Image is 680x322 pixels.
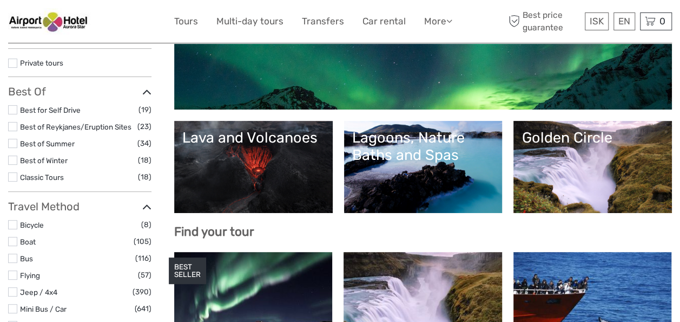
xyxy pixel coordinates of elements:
[138,269,151,281] span: (57)
[20,123,131,131] a: Best of Reykjanes/Eruption Sites
[20,221,44,229] a: Bicycle
[182,25,664,101] a: Northern Lights in [GEOGRAPHIC_DATA]
[20,156,68,165] a: Best of Winter
[352,129,494,164] div: Lagoons, Nature Baths and Spas
[8,8,90,35] img: 381-0c194994-509c-4dbb-911f-b95e579ec964_logo_small.jpg
[521,129,664,146] div: Golden Circle
[613,12,635,30] div: EN
[20,173,64,182] a: Classic Tours
[20,237,36,246] a: Boat
[133,286,151,298] span: (390)
[506,9,582,33] span: Best price guarantee
[174,224,254,239] b: Find your tour
[362,14,406,29] a: Car rental
[182,129,325,205] a: Lava and Volcanoes
[20,305,67,313] a: Mini Bus / Car
[20,288,57,297] a: Jeep / 4x4
[20,106,81,114] a: Best for Self Drive
[182,129,325,146] div: Lava and Volcanoes
[20,271,40,280] a: Flying
[20,139,75,148] a: Best of Summer
[658,16,667,27] span: 0
[590,16,604,27] span: ISK
[20,59,63,67] a: Private tours
[521,129,664,205] a: Golden Circle
[137,120,151,133] span: (23)
[137,137,151,150] span: (34)
[134,235,151,248] span: (105)
[8,200,151,213] h3: Travel Method
[135,302,151,315] span: (641)
[169,257,206,285] div: BEST SELLER
[174,14,198,29] a: Tours
[20,254,33,263] a: Bus
[8,85,151,98] h3: Best Of
[216,14,283,29] a: Multi-day tours
[424,14,452,29] a: More
[138,171,151,183] span: (18)
[141,218,151,231] span: (8)
[352,129,494,205] a: Lagoons, Nature Baths and Spas
[138,104,151,116] span: (19)
[135,252,151,265] span: (116)
[302,14,344,29] a: Transfers
[138,154,151,166] span: (18)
